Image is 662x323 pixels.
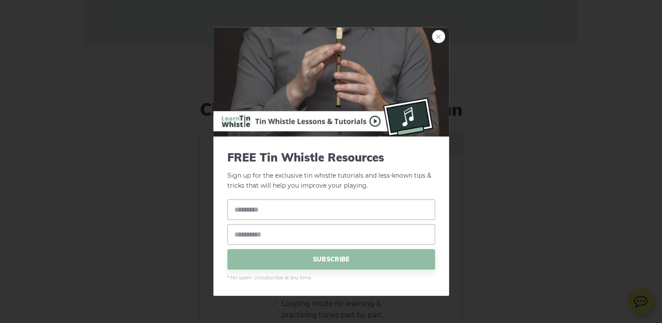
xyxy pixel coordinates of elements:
[227,274,435,282] span: * No spam. Unsubscribe at any time.
[227,151,435,164] span: FREE Tin Whistle Resources
[227,249,435,269] span: SUBSCRIBE
[213,27,449,137] img: Tin Whistle Buying Guide Preview
[227,151,435,191] p: Sign up for the exclusive tin whistle tutorials and less-known tips & tricks that will help you i...
[432,30,445,43] a: ×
